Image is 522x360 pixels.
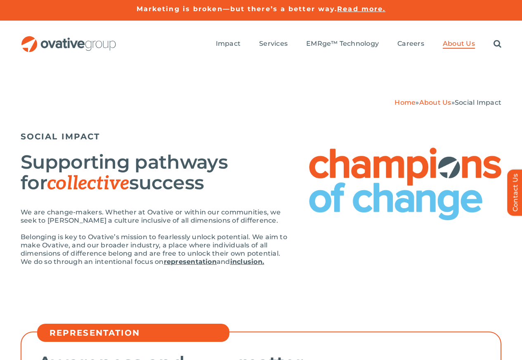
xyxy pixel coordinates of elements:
span: Services [259,40,288,48]
a: Services [259,40,288,49]
a: inclusion. [230,258,264,266]
h5: SOCIAL IMPACT [21,132,501,141]
a: Home [394,99,416,106]
h5: REPRESENTATION [50,328,225,338]
p: We are change-makers. Whether at Ovative or within our communities, we seek to [PERSON_NAME] a cu... [21,208,293,225]
span: Social Impact [455,99,501,106]
a: Search [494,40,501,49]
span: Careers [397,40,424,48]
img: Social Impact – Champions of Change Logo [309,148,501,220]
a: OG_Full_horizontal_RGB [21,35,117,43]
a: Read more. [337,5,385,13]
h2: Supporting pathways for success [21,152,293,194]
span: collective [47,172,129,195]
a: Marketing is broken—but there’s a better way. [137,5,338,13]
nav: Menu [216,31,501,57]
span: About Us [443,40,475,48]
p: Belonging is key to Ovative’s mission to fearlessly unlock potential. We aim to make Ovative, and... [21,233,293,266]
a: About Us [443,40,475,49]
span: » » [394,99,501,106]
a: About Us [419,99,451,106]
span: Impact [216,40,241,48]
span: and [217,258,230,266]
a: EMRge™ Technology [306,40,379,49]
a: Careers [397,40,424,49]
span: EMRge™ Technology [306,40,379,48]
a: representation [164,258,217,266]
a: Impact [216,40,241,49]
